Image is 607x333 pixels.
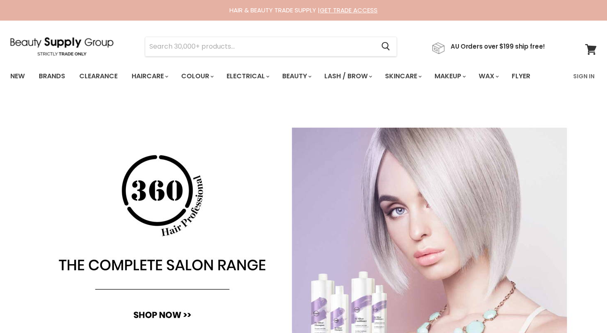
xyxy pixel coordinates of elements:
[175,68,219,85] a: Colour
[125,68,173,85] a: Haircare
[375,37,397,56] button: Search
[220,68,274,85] a: Electrical
[566,294,599,325] iframe: Gorgias live chat messenger
[318,68,377,85] a: Lash / Brow
[73,68,124,85] a: Clearance
[379,68,427,85] a: Skincare
[145,37,397,56] form: Product
[505,68,536,85] a: Flyer
[276,68,316,85] a: Beauty
[320,6,378,14] a: GET TRADE ACCESS
[4,68,31,85] a: New
[568,68,600,85] a: Sign In
[472,68,504,85] a: Wax
[145,37,375,56] input: Search
[428,68,471,85] a: Makeup
[4,64,553,88] ul: Main menu
[33,68,71,85] a: Brands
